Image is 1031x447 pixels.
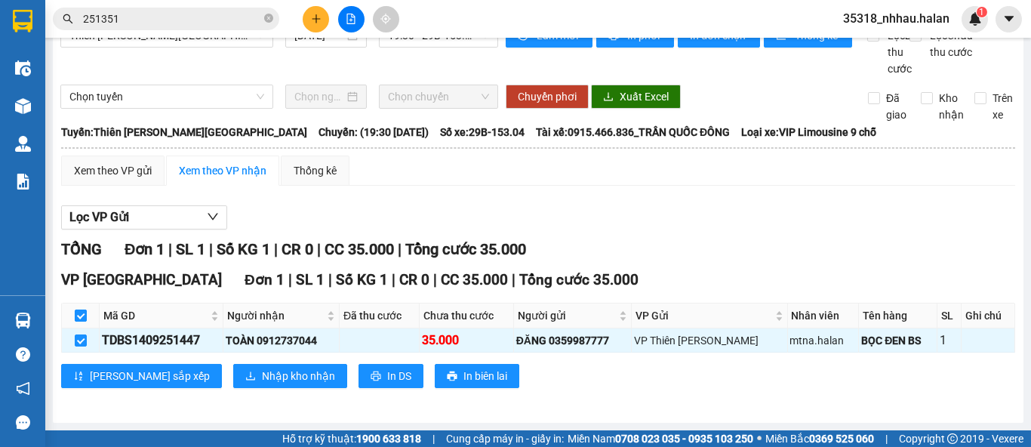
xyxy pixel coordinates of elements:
[226,332,337,349] div: TOÀN 0912737044
[620,88,669,105] span: Xuất Excel
[16,415,30,430] span: message
[790,332,857,349] div: mtna.halan
[168,240,172,258] span: |
[227,307,324,324] span: Người nhận
[288,271,292,288] span: |
[765,430,874,447] span: Miền Bắc
[392,271,395,288] span: |
[296,271,325,288] span: SL 1
[209,240,213,258] span: |
[512,271,515,288] span: |
[100,328,223,353] td: TDBS1409251447
[176,240,205,258] span: SL 1
[90,368,210,384] span: [PERSON_NAME] sắp xếp
[319,124,429,140] span: Chuyến: (19:30 [DATE])
[15,60,31,76] img: warehouse-icon
[516,332,629,349] div: ĐĂNG 0359987777
[207,211,219,223] span: down
[73,371,84,383] span: sort-ascending
[962,304,1015,328] th: Ghi chú
[880,90,913,123] span: Đã giao
[757,436,762,442] span: ⚪️
[325,240,394,258] span: CC 35.000
[986,90,1019,123] span: Trên xe
[294,162,337,179] div: Thống kê
[788,304,860,328] th: Nhân viên
[387,368,411,384] span: In DS
[61,240,102,258] span: TỔNG
[336,271,388,288] span: Số KG 1
[359,364,423,388] button: printerIn DS
[388,85,489,108] span: Chọn chuyến
[16,381,30,396] span: notification
[15,136,31,152] img: warehouse-icon
[1002,12,1016,26] span: caret-down
[356,433,421,445] strong: 1900 633 818
[61,364,222,388] button: sort-ascending[PERSON_NAME] sắp xếp
[13,10,32,32] img: logo-vxr
[282,430,421,447] span: Hỗ trợ kỹ thuật:
[340,304,420,328] th: Đã thu cước
[440,124,525,140] span: Số xe: 29B-153.04
[432,430,435,447] span: |
[591,85,681,109] button: downloadXuất Excel
[636,307,771,324] span: VP Gửi
[346,14,356,24] span: file-add
[441,271,508,288] span: CC 35.000
[885,430,888,447] span: |
[61,205,227,230] button: Lọc VP Gửi
[463,368,507,384] span: In biên lai
[933,90,970,123] span: Kho nhận
[831,9,962,28] span: 35318_nhhau.halan
[447,371,457,383] span: printer
[63,14,73,24] span: search
[61,271,222,288] span: VP [GEOGRAPHIC_DATA]
[435,364,519,388] button: printerIn biên lai
[977,7,987,17] sup: 1
[741,124,876,140] span: Loại xe: VIP Limousine 9 chỗ
[15,98,31,114] img: warehouse-icon
[103,307,208,324] span: Mã GD
[74,162,152,179] div: Xem theo VP gửi
[328,271,332,288] span: |
[83,11,261,27] input: Tìm tên, số ĐT hoặc mã đơn
[422,331,511,350] div: 35.000
[217,240,270,258] span: Số KG 1
[603,91,614,103] span: download
[373,6,399,32] button: aim
[317,240,321,258] span: |
[294,88,344,105] input: Chọn ngày
[446,430,564,447] span: Cung cấp máy in - giấy in:
[245,271,285,288] span: Đơn 1
[859,304,937,328] th: Tên hàng
[634,332,784,349] div: VP Thiên [PERSON_NAME]
[303,6,329,32] button: plus
[69,85,264,108] span: Chọn tuyến
[179,162,266,179] div: Xem theo VP nhận
[568,430,753,447] span: Miền Nam
[979,7,984,17] span: 1
[420,304,514,328] th: Chưa thu cước
[399,271,429,288] span: CR 0
[405,240,526,258] span: Tổng cước 35.000
[233,364,347,388] button: downloadNhập kho nhận
[632,328,787,353] td: VP Thiên Đường Bảo Sơn
[947,433,958,444] span: copyright
[262,368,335,384] span: Nhập kho nhận
[937,304,962,328] th: SL
[996,6,1022,32] button: caret-down
[924,27,975,60] span: Lọc Chưa thu cước
[311,14,322,24] span: plus
[398,240,402,258] span: |
[16,347,30,362] span: question-circle
[15,174,31,190] img: solution-icon
[61,126,307,138] b: Tuyến: Thiên [PERSON_NAME][GEOGRAPHIC_DATA]
[338,6,365,32] button: file-add
[506,85,589,109] button: Chuyển phơi
[125,240,165,258] span: Đơn 1
[245,371,256,383] span: download
[274,240,278,258] span: |
[102,331,220,350] div: TDBS1409251447
[809,433,874,445] strong: 0369 525 060
[380,14,391,24] span: aim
